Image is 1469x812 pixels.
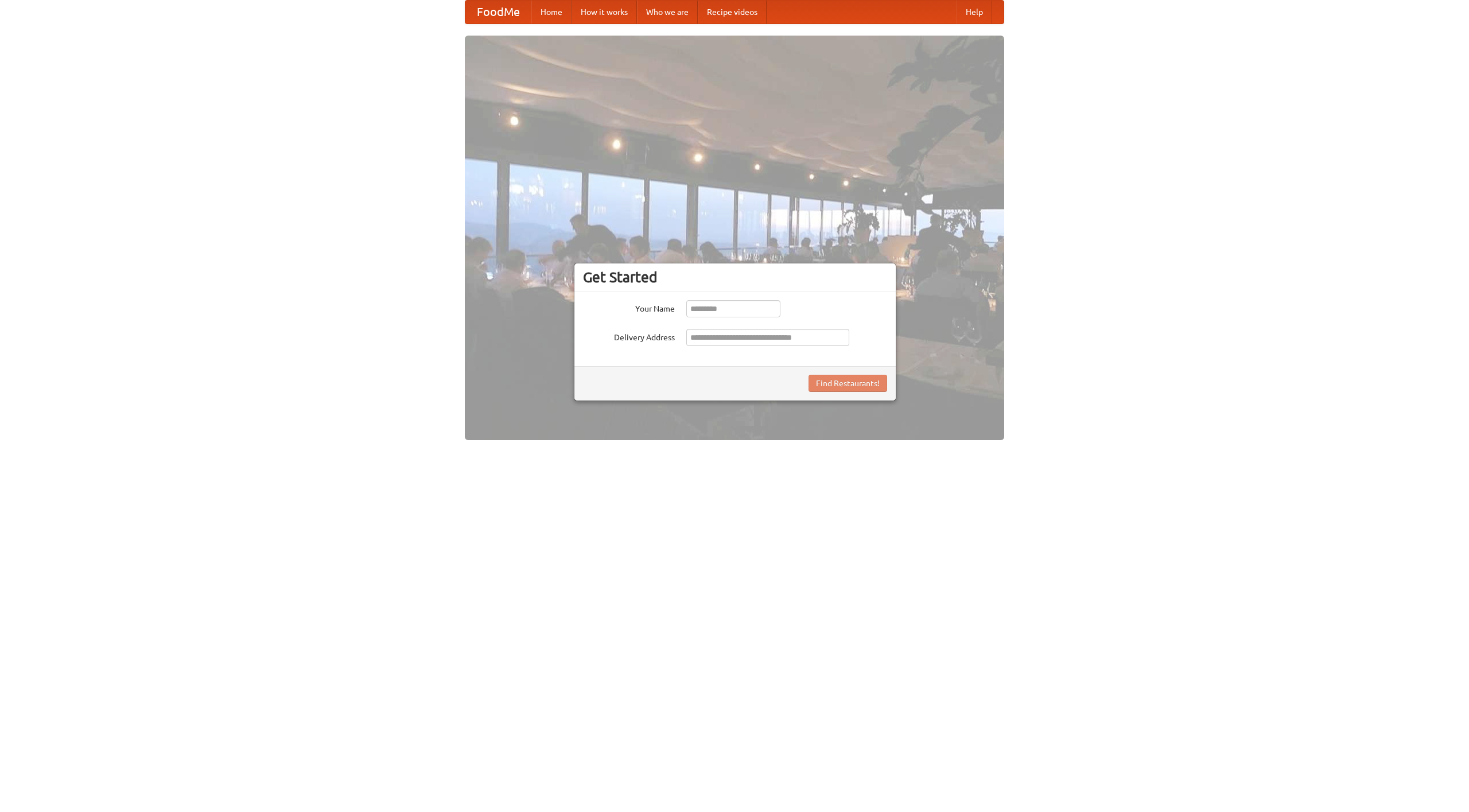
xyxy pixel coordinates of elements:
a: Recipe videos [698,1,767,24]
a: Who we are [637,1,698,24]
a: Home [531,1,572,24]
label: Delivery Address [583,329,675,343]
label: Your Name [583,300,675,314]
a: FoodMe [465,1,531,24]
a: Help [957,1,992,24]
a: How it works [572,1,637,24]
button: Find Restaurants! [809,375,887,392]
h3: Get Started [583,269,887,286]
